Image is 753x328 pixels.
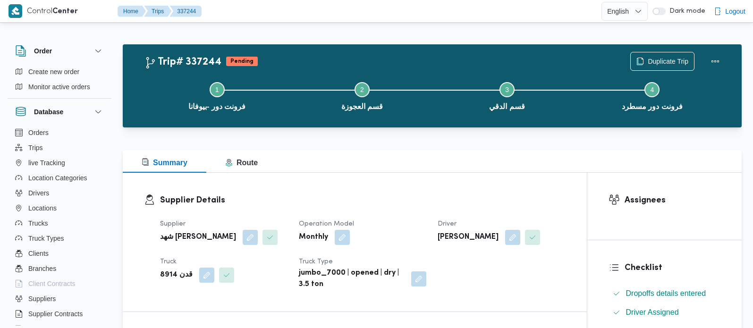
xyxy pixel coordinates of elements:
span: Truck [160,259,177,265]
span: قسم العجوزة [341,101,383,112]
span: Branches [28,263,56,274]
button: Trips [144,6,171,17]
span: 1 [215,86,219,93]
span: Orders [28,127,49,138]
span: Trucks [28,218,48,229]
span: Dark mode [666,8,705,15]
span: Dropoffs details entered [626,289,706,297]
button: Locations [11,201,108,216]
span: Truck Types [28,233,64,244]
span: Driver Assigned [626,308,679,316]
span: Drivers [28,187,49,199]
h2: Trip# 337244 [144,56,221,68]
button: Home [118,6,146,17]
button: Supplier Contracts [11,306,108,321]
button: Suppliers [11,291,108,306]
button: Trips [11,140,108,155]
b: Center [52,8,78,15]
h3: Checklist [625,261,721,274]
button: Client Contracts [11,276,108,291]
span: Suppliers [28,293,56,304]
button: Truck Types [11,231,108,246]
span: Clients [28,248,49,259]
h3: Order [34,45,52,57]
button: 337244 [169,6,202,17]
button: Monitor active orders [11,79,108,94]
button: Order [15,45,104,57]
b: [PERSON_NAME] [438,232,499,243]
button: فرونت دور مسطرد [580,71,725,120]
button: Drivers [11,185,108,201]
span: Duplicate Trip [648,56,688,67]
button: Trucks [11,216,108,231]
button: Dropoffs details entered [609,286,721,301]
span: 4 [650,86,654,93]
span: live Tracking [28,157,65,168]
b: قدن 8914 [160,269,193,281]
button: Create new order [11,64,108,79]
span: Locations [28,202,57,214]
span: 2 [360,86,364,93]
button: Orders [11,125,108,140]
span: فرونت دور -بيوفانا [188,101,245,112]
span: Route [225,159,258,167]
span: Dropoffs details entered [626,288,706,299]
h3: Assignees [625,194,721,207]
b: jumbo_7000 | opened | dry | 3.5 ton [299,268,405,290]
button: قسم الدقي [435,71,580,120]
button: Database [15,106,104,118]
span: Supplier [160,221,186,227]
button: قسم العجوزة [289,71,434,120]
span: Truck Type [299,259,333,265]
span: Pending [226,57,258,66]
span: Location Categories [28,172,87,184]
div: Order [8,64,111,98]
button: Duplicate Trip [630,52,694,71]
h3: Supplier Details [160,194,566,207]
span: Monitor active orders [28,81,90,93]
span: Trips [28,142,43,153]
span: 3 [505,86,509,93]
b: Monthly [299,232,328,243]
button: Clients [11,246,108,261]
span: Driver [438,221,457,227]
h3: Database [34,106,63,118]
b: Pending [230,59,254,64]
span: Create new order [28,66,79,77]
button: Logout [710,2,749,21]
span: Operation Model [299,221,354,227]
span: Client Contracts [28,278,76,289]
span: Summary [142,159,187,167]
span: Driver Assigned [626,307,679,318]
span: فرونت دور مسطرد [622,101,683,112]
button: Branches [11,261,108,276]
button: live Tracking [11,155,108,170]
button: فرونت دور -بيوفانا [144,71,289,120]
span: قسم الدقي [489,101,525,112]
b: شهد [PERSON_NAME] [160,232,236,243]
span: Logout [725,6,745,17]
button: Actions [706,52,725,71]
img: X8yXhbKr1z7QwAAAABJRU5ErkJggg== [8,4,22,18]
button: Driver Assigned [609,305,721,320]
button: Location Categories [11,170,108,185]
span: Supplier Contracts [28,308,83,320]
